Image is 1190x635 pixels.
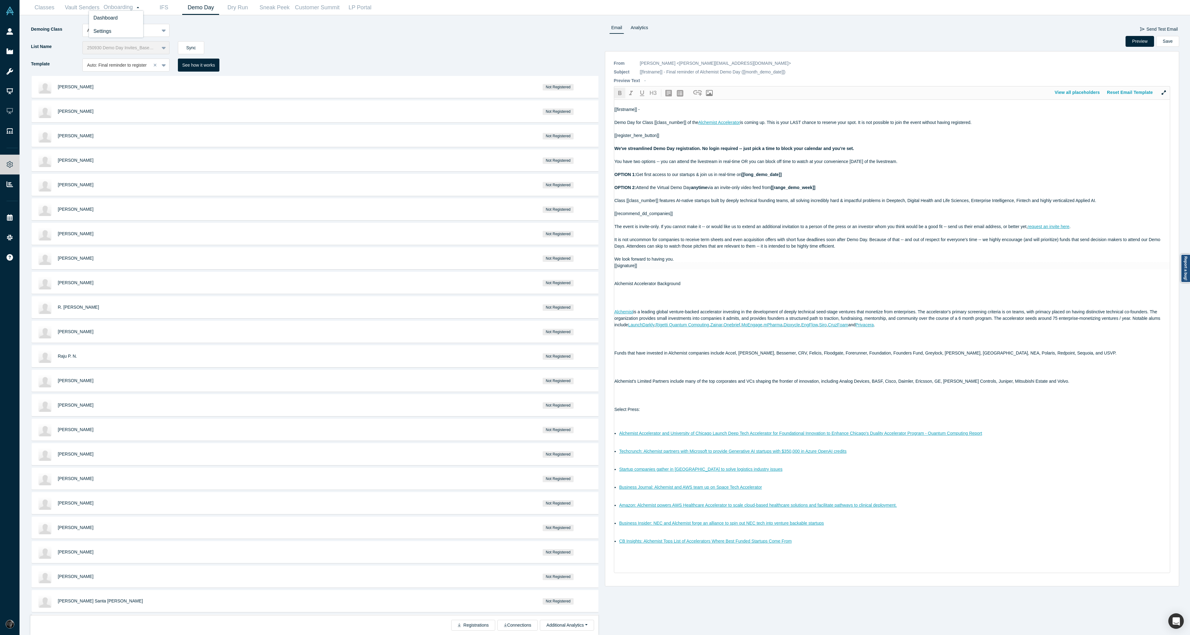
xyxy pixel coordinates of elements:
img: Richard Torres's Profile Image [38,521,51,534]
span: Not Registered [543,206,574,213]
button: create uolbg-list-item [675,88,686,98]
span: [PERSON_NAME] [58,378,94,383]
p: Subject [614,69,636,75]
a: Dioxycle [784,322,800,327]
a: Raju P. N. [58,354,77,359]
a: Amazon: Alchemist powers AWS Healthcare Accelerator to scale cloud-based healthcare solutions and... [619,503,897,508]
a: Privacera [855,322,874,327]
a: [PERSON_NAME] [58,525,94,530]
a: [PERSON_NAME] [58,133,94,138]
span: Attend the Virtual Demo Day [636,185,691,190]
p: is a leading global venture-backed accelerator investing in the development of deeply technical s... [615,309,1170,328]
button: See how it works [178,59,219,72]
img: Raju P. N.'s Profile Image [38,350,51,363]
img: Alchemist Vault Logo [6,7,14,15]
span: Not Registered [543,549,574,556]
a: [PERSON_NAME] [58,280,94,285]
span: is coming up. This is your LAST chance to reserve your spot. It is not possible to join the event... [740,120,972,125]
img: Phil Shmerling's Profile Image [38,252,51,265]
img: Peter Ray's Profile Image [38,154,51,167]
span: [PERSON_NAME] Santa [PERSON_NAME] [58,598,143,603]
span: [PERSON_NAME] [58,476,94,481]
img: Ryan Sullivan's Profile Image [38,227,51,240]
button: Sync [178,41,204,54]
p: Preview Text [614,77,640,84]
img: Paul Furman's Profile Image [38,105,51,118]
span: Not Registered [543,598,574,605]
span: [[recommend_dd_companies]] [615,211,673,216]
span: Not Registered [543,378,574,384]
a: Onebrief [724,322,740,327]
button: Connections [497,620,538,631]
a: Classes [26,0,63,15]
a: [PERSON_NAME] [58,84,94,89]
a: [PERSON_NAME] [58,501,94,505]
button: Additional Analytics [540,620,594,631]
a: Techcrunch: Alchemist partners with Microsoft to provide Generative AI startups with $350,000 in ... [619,449,847,454]
img: R. Adam Smith's Profile Image [38,301,51,314]
p: [PERSON_NAME] <[PERSON_NAME][EMAIL_ADDRESS][DOMAIN_NAME]> [640,60,791,67]
a: Settings [89,24,143,38]
img: Paul Gottheim's Profile Image [38,130,51,143]
img: Patrick Rea's Profile Image [38,570,51,583]
a: [PERSON_NAME] [58,207,94,212]
span: It is not uncommon for companies to receive term sheets and even acquisition offers with short fu... [615,237,1162,249]
a: Vault Senders [63,0,101,15]
span: Class [[class_number]] features AI-native startups built by deeply technical founding teams, all ... [615,198,1096,203]
a: [PERSON_NAME] [58,452,94,456]
label: Template [30,59,82,69]
img: Pete Snyder's Profile Image [38,472,51,485]
span: Not Registered [543,157,574,164]
button: View all placeholders [1051,87,1104,98]
p: From [614,60,636,67]
a: [PERSON_NAME] [58,256,94,261]
a: mPharma [764,322,782,327]
span: Not Registered [543,329,574,335]
span: [PERSON_NAME] [58,574,94,579]
a: Customer Summit [293,0,342,15]
a: Analytics [628,24,650,34]
img: Rami Chousein's Account [6,620,14,628]
button: Reset Email Template [1104,87,1157,98]
img: Scott McGregor's Profile Image [38,179,51,192]
span: Not Registered [543,451,574,458]
div: [[signature]] [615,262,1170,269]
span: [PERSON_NAME] [58,329,94,334]
p: Alchemist's Limited Partners include many of the top corporates and VCs shaping the frontier of i... [615,378,1170,385]
span: Not Registered [543,304,574,311]
span: Not Registered [543,525,574,531]
span: Not Registered [543,476,574,482]
span: [PERSON_NAME] [58,182,94,187]
button: Registrations [451,620,495,631]
span: [[long_demo_date]] [742,172,782,177]
span: Alchemist Accelerator [698,120,740,125]
p: Funds that have invested in Alchemist companies include Accel, [PERSON_NAME], Bessemer, CRV, Feli... [615,350,1170,356]
button: H3 [648,88,659,98]
a: R. [PERSON_NAME] [58,305,99,310]
a: [PERSON_NAME] [58,109,94,114]
img: Prasad Gundumogula's Profile Image [38,448,51,461]
label: Demoing Class [30,24,82,35]
a: [PERSON_NAME] [58,427,94,432]
span: Not Registered [543,500,574,507]
span: Not Registered [543,133,574,139]
a: CB Insights: Alchemist Tops List of Accelerators Where Best Funded Startups Come From [619,539,792,544]
a: Email [609,24,624,34]
span: anytime [691,185,707,190]
a: [PERSON_NAME] [58,158,94,163]
img: Peter Blackwood's Profile Image [38,374,51,387]
a: Business Insider: NEC and Alchemist forge an alliance to spin out NEC tech into venture backable ... [619,521,824,526]
span: [PERSON_NAME] [58,231,94,236]
img: Philip Haag's Profile Image [38,546,51,559]
a: Dry Run [219,0,256,15]
span: Not Registered [543,84,574,90]
img: Seth Peck's Profile Image [38,203,51,216]
span: Not Registered [543,231,574,237]
a: [PERSON_NAME] [58,549,94,554]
